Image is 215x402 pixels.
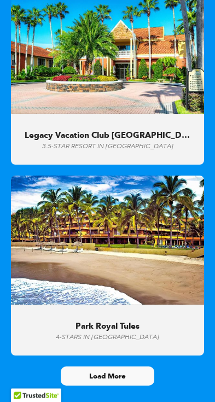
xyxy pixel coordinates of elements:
button: Load More [61,366,154,386]
span: 4-STARS in [GEOGRAPHIC_DATA] [56,333,159,341]
span: Load More [89,371,126,381]
span: 3.5-STAR RESORT in [GEOGRAPHIC_DATA] [42,142,173,150]
span: Legacy Vacation Club [GEOGRAPHIC_DATA] [25,130,190,140]
span: Park Royal Tules [75,321,140,331]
